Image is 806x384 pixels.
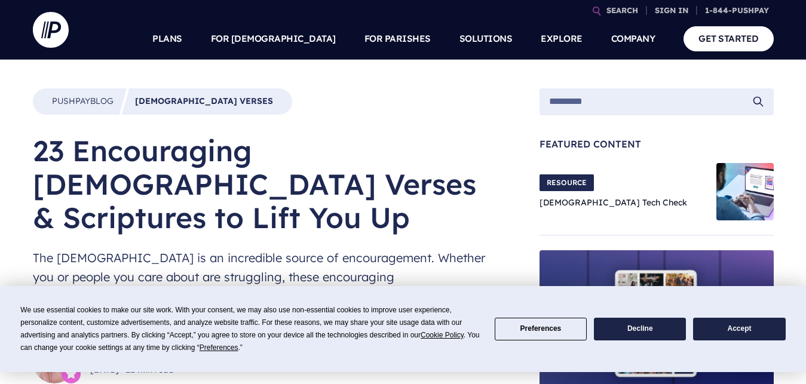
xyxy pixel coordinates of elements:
[541,18,583,60] a: EXPLORE
[152,18,182,60] a: PLANS
[540,139,774,149] span: Featured Content
[540,197,687,208] a: [DEMOGRAPHIC_DATA] Tech Check
[540,174,594,191] span: RESOURCE
[594,318,686,341] button: Decline
[495,318,587,341] button: Preferences
[52,96,90,106] span: Pushpay
[20,304,480,354] div: We use essential cookies to make our site work. With your consent, we may also use non-essential ...
[459,18,513,60] a: SOLUTIONS
[693,318,785,341] button: Accept
[200,343,238,352] span: Preferences
[364,18,431,60] a: FOR PARISHES
[52,96,114,107] a: PushpayBlog
[716,163,774,220] img: Church Tech Check Blog Hero Image
[33,248,501,306] span: The [DEMOGRAPHIC_DATA] is an incredible source of encouragement. Whether you or people you care a...
[33,134,501,234] h1: 23 Encouraging [DEMOGRAPHIC_DATA] Verses & Scriptures to Lift You Up
[421,331,464,339] span: Cookie Policy
[135,96,273,107] a: [DEMOGRAPHIC_DATA] Verses
[611,18,655,60] a: COMPANY
[211,18,336,60] a: FOR [DEMOGRAPHIC_DATA]
[684,26,774,51] a: GET STARTED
